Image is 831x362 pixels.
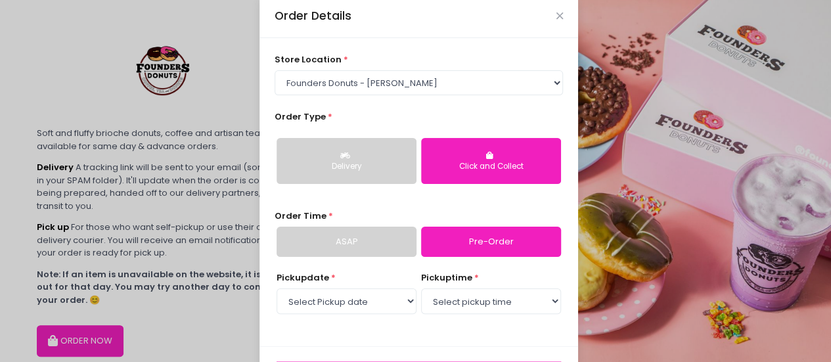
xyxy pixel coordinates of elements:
button: Click and Collect [421,138,561,184]
a: ASAP [277,227,416,257]
span: Pickup date [277,271,329,284]
div: Click and Collect [430,161,552,173]
a: Pre-Order [421,227,561,257]
button: Delivery [277,138,416,184]
div: Delivery [286,161,407,173]
button: Close [556,12,563,19]
span: pickup time [421,271,472,284]
span: Order Time [275,210,326,222]
span: Order Type [275,110,326,123]
span: store location [275,53,342,66]
div: Order Details [275,7,351,24]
